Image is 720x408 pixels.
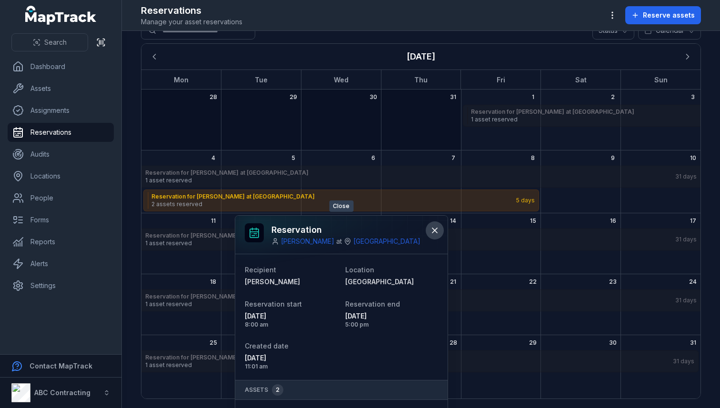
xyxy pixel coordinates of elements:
a: [PERSON_NAME] [281,237,334,246]
span: 1 asset reserved [145,239,674,247]
span: Reservation end [345,300,400,308]
strong: Tue [255,76,268,84]
span: 1 [532,93,534,101]
span: [GEOGRAPHIC_DATA] [345,278,414,286]
span: 14 [450,217,456,225]
span: 3 [691,93,695,101]
span: Close [329,200,353,212]
span: 31 [690,339,696,347]
time: 04/08/2025, 8:00:00 am [245,311,338,328]
strong: Sun [654,76,668,84]
span: 4 [211,154,215,162]
a: Reports [8,232,114,251]
a: [GEOGRAPHIC_DATA] [345,277,438,287]
button: Next [679,48,697,66]
span: 31 [450,93,456,101]
a: Audits [8,145,114,164]
span: 1 asset reserved [145,300,674,308]
span: 28 [450,339,457,347]
span: 10 [690,154,696,162]
span: 24 [689,278,697,286]
strong: Thu [414,76,428,84]
button: Reservation for [PERSON_NAME] at [GEOGRAPHIC_DATA]2 assets reserved5 days [143,189,539,211]
span: [DATE] [245,311,338,321]
a: Assignments [8,101,114,120]
button: Search [11,33,88,51]
a: Forms [8,210,114,229]
h3: [DATE] [407,50,435,63]
span: Search [44,38,67,47]
span: 8:00 am [245,321,338,328]
span: [DATE] [345,311,438,321]
strong: Contact MapTrack [30,362,92,370]
button: Reservation for [PERSON_NAME] at [GEOGRAPHIC_DATA]1 asset reserved31 days [141,229,700,250]
a: Settings [8,276,114,295]
a: Assets [8,79,114,98]
div: August 2025 [141,44,700,398]
span: 18 [210,278,216,286]
strong: Reservation for [PERSON_NAME] at [GEOGRAPHIC_DATA] [151,193,515,200]
time: 08/08/2025, 5:00:00 pm [345,311,438,328]
span: Recipient [245,266,276,274]
a: [GEOGRAPHIC_DATA] [353,237,420,246]
button: Previous [145,48,163,66]
strong: Wed [334,76,349,84]
a: Dashboard [8,57,114,76]
span: 9 [611,154,615,162]
a: [PERSON_NAME] [245,277,338,287]
button: Reservation for [PERSON_NAME] at [GEOGRAPHIC_DATA]1 asset reserved31 days [141,350,699,372]
span: 23 [609,278,617,286]
span: 16 [610,217,616,225]
time: 29/07/2025, 11:01:16 am [245,353,338,370]
span: Reservation start [245,300,302,308]
span: 5 [291,154,295,162]
button: Reservation for [PERSON_NAME] at [GEOGRAPHIC_DATA]1 asset reserved31 days [141,166,700,188]
a: Reservations [8,123,114,142]
span: 30 [609,339,617,347]
strong: Sat [575,76,587,84]
span: Location [345,266,374,274]
button: Reserve assets [625,6,701,24]
strong: Reservation for [PERSON_NAME] at [GEOGRAPHIC_DATA] [145,354,672,361]
span: 11:01 am [245,363,338,370]
span: 5:00 pm [345,321,438,328]
span: 21 [450,278,456,286]
strong: Reservation for [PERSON_NAME] at [GEOGRAPHIC_DATA] [145,293,674,300]
span: 11 [211,217,216,225]
span: Manage your asset reservations [141,17,242,27]
span: 1 asset reserved [145,177,674,184]
span: 22 [529,278,537,286]
span: 1 asset reserved [145,361,672,369]
strong: Mon [174,76,189,84]
span: Reserve assets [643,10,695,20]
strong: Reservation for [PERSON_NAME] at [GEOGRAPHIC_DATA] [145,169,674,177]
strong: Reservation for [PERSON_NAME] at [GEOGRAPHIC_DATA] [145,232,674,239]
span: at [336,237,342,246]
span: [DATE] [245,353,338,363]
span: 15 [530,217,536,225]
span: 30 [370,93,377,101]
span: 8 [531,154,535,162]
div: 2 [272,384,283,396]
a: MapTrack [25,6,97,25]
h3: Reservation [271,223,420,237]
span: 17 [690,217,696,225]
a: People [8,189,114,208]
span: 2 assets reserved [151,200,515,208]
span: 29 [290,93,297,101]
span: 7 [451,154,455,162]
span: Assets [245,384,283,396]
span: 2 [611,93,615,101]
h2: Reservations [141,4,242,17]
a: Alerts [8,254,114,273]
span: 29 [529,339,537,347]
button: Reservation for [PERSON_NAME] at [GEOGRAPHIC_DATA]1 asset reserved31 days [141,289,700,311]
span: 25 [210,339,217,347]
span: 28 [210,93,217,101]
span: Created date [245,342,289,350]
strong: ABC Contracting [34,388,90,397]
span: 6 [371,154,375,162]
a: Locations [8,167,114,186]
strong: Fri [497,76,505,84]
